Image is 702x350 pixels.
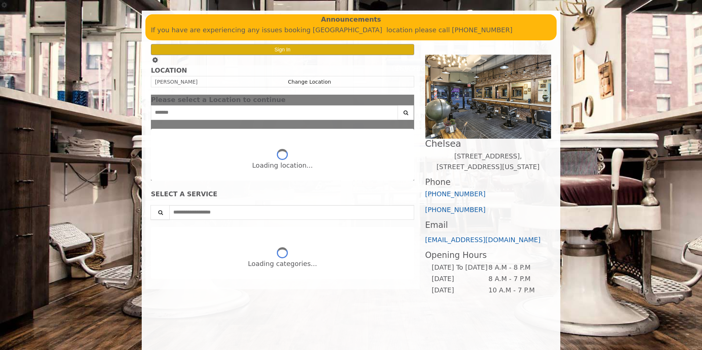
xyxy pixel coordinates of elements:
a: [PHONE_NUMBER] [425,206,486,214]
b: LOCATION [151,67,187,74]
span: Please select a Location to continue [151,96,286,103]
p: If you have are experiencing any issues booking [GEOGRAPHIC_DATA] location please call [PHONE_NUM... [151,25,551,36]
h3: Opening Hours [425,251,551,260]
input: Search Center [151,105,398,120]
b: Announcements [321,14,381,25]
div: Loading categories... [248,259,317,269]
a: [EMAIL_ADDRESS][DOMAIN_NAME] [425,236,541,244]
button: close dialog [403,98,414,102]
button: Service Search [151,205,170,220]
div: Loading location... [252,160,313,171]
i: Search button [402,110,410,115]
p: [STREET_ADDRESS],[STREET_ADDRESS][US_STATE] [425,151,551,172]
h2: Chelsea [425,139,551,149]
a: [PHONE_NUMBER] [425,190,486,198]
h3: Email [425,220,551,230]
span: [PERSON_NAME] [155,79,198,85]
td: [DATE] [431,273,488,285]
td: 10 A.M - 7 P.M [488,285,545,296]
td: 8 A.M - 7 P.M [488,273,545,285]
h3: Phone [425,178,551,187]
td: [DATE] To [DATE] [431,262,488,273]
a: Change Location [288,79,331,85]
td: [DATE] [431,285,488,296]
button: Sign In [151,44,414,55]
td: 8 A.M - 8 P.M [488,262,545,273]
div: SELECT A SERVICE [151,191,414,198]
div: Center Select [151,105,414,124]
